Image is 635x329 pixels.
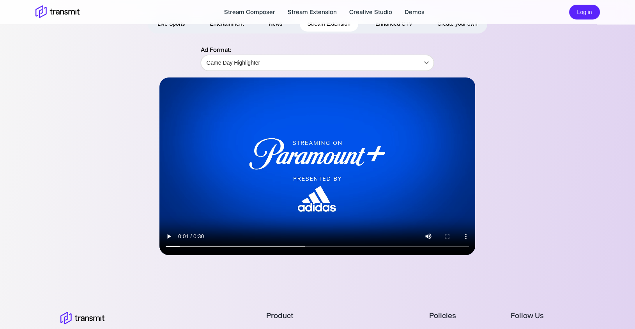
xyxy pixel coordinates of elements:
[511,311,575,324] div: Follow Us
[569,8,600,15] a: Log in
[429,311,493,324] div: Policies
[405,7,425,17] a: Demos
[201,52,434,74] div: Game Day Highlighter
[288,7,337,17] a: Stream Extension
[224,7,275,17] a: Stream Composer
[266,311,412,324] div: Product
[569,5,600,20] button: Log in
[200,45,434,55] p: Ad Format:
[349,7,392,17] a: Creative Studio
